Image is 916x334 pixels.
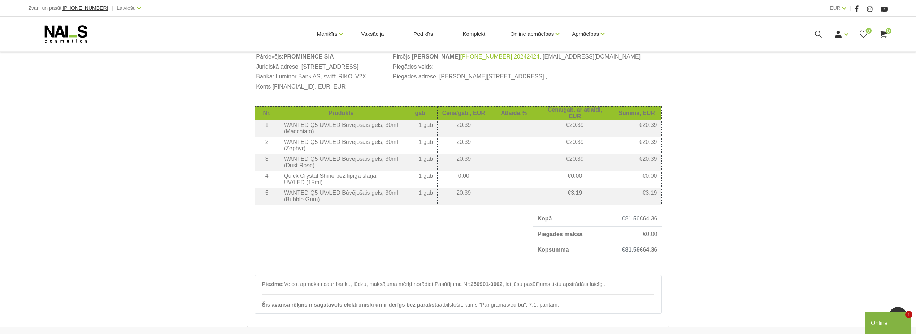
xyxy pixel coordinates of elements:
td: 20.39 [438,137,490,154]
td: WANTED Q5 UV/LED Būvējošais gels, 30ml (Dust Rose) [279,154,403,171]
span: 0.00 [646,231,657,237]
td: Piegādes veids: [391,62,662,72]
th: Produkts [279,106,403,120]
td: €0.00 [538,171,612,188]
td: 1 [255,120,279,137]
span: € [640,247,643,253]
span: 64.36 [643,215,657,222]
strong: Kopsumma [538,247,569,253]
a: Latviešu [117,4,135,12]
span: | [112,4,113,13]
a: EUR [830,4,841,12]
th: Atlaide,% [490,106,538,120]
b: [PERSON_NAME] [412,53,460,60]
td: Pircējs: , [EMAIL_ADDRESS][DOMAIN_NAME] [391,52,662,62]
b: Šis avansa rēķins ir sagatavots elektroniski un ir derīgs bez paraksta [262,301,439,308]
span: € [643,231,646,237]
td: 1 gab [403,171,438,188]
b: 250901-0002 [470,281,502,287]
td: 2 [255,137,279,154]
td: 1 gab [403,120,438,137]
td: €0.00 [612,171,661,188]
iframe: chat widget [865,311,912,334]
td: WANTED Q5 UV/LED Būvējošais gels, 30ml (Zephyr) [279,137,403,154]
td: €20.39 [612,154,661,171]
span: € [640,215,643,222]
td: €20.39 [612,137,661,154]
s: 81.56 [625,247,640,253]
strong: Kopā [538,215,552,222]
td: Quick Crystal Shine bez lipīgā slāņa UV/LED (15ml) [279,171,403,188]
a: [PHONE_NUMBER] [62,5,108,11]
td: 3 [255,154,279,171]
b: PROMINENCE SIA [283,53,334,60]
th: Konts [FINANCIAL_ID], EUR, EUR [255,82,377,92]
th: Summa, EUR [612,106,661,120]
td: €3.19 [612,188,661,205]
th: Juridiskā adrese: [STREET_ADDRESS] [255,62,377,72]
td: 5 [255,188,279,205]
td: 20.39 [438,120,490,137]
td: 1 gab [403,188,438,205]
a: Apmācības [572,20,599,48]
td: €20.39 [612,120,661,137]
td: €20.39 [538,137,612,154]
a: Pedikīrs [408,17,439,51]
th: Cena/gab. ar atlaidi, EUR [538,106,612,120]
span: | [850,4,851,13]
td: 4 [255,171,279,188]
th: Nr. [255,106,279,120]
td: 1 gab [403,154,438,171]
b: Piezīme: [262,281,284,287]
s: € [622,215,625,222]
a: Likums "Par grāmatvedību", 7.1. pantam. [460,300,559,309]
a: Komplekti [457,17,492,51]
div: Veicot apmaksu caur banku, lūdzu, maksājuma mērķī norādiet Pasūtījuma Nr: , lai jūsu pasūtījums t... [255,275,662,314]
td: WANTED Q5 UV/LED Būvējošais gels, 30ml (Bubble Gum) [279,188,403,205]
a: [PHONE_NUMBER],20242424 [460,53,539,60]
s: 81.56 [625,215,640,222]
td: Piegādes adrese: [PERSON_NAME][STREET_ADDRESS] , [391,72,662,82]
a: 0 [859,30,868,39]
td: 20.39 [438,188,490,205]
s: € [622,247,625,253]
a: 0 [879,30,888,39]
td: 1 gab [403,137,438,154]
th: Banka: Luminor Bank AS, swift: RIKOLV2X [255,72,377,82]
th: gab [403,106,438,120]
a: Vaksācija [355,17,390,51]
span: 64.36 [643,247,657,253]
strong: Piegādes maksa [538,231,583,237]
td: Pārdevējs: [255,52,377,62]
span: 0 [886,28,891,34]
td: 0.00 [438,171,490,188]
td: €20.39 [538,154,612,171]
a: Manikīrs [317,20,338,48]
span: 0 [866,28,872,34]
td: WANTED Q5 UV/LED Būvējošais gels, 30ml (Macchiato) [279,120,403,137]
th: Cena/gab., EUR [438,106,490,120]
a: Online apmācības [510,20,554,48]
td: 20.39 [438,154,490,171]
div: Zvani un pasūti [28,4,108,13]
td: €3.19 [538,188,612,205]
td: €20.39 [538,120,612,137]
